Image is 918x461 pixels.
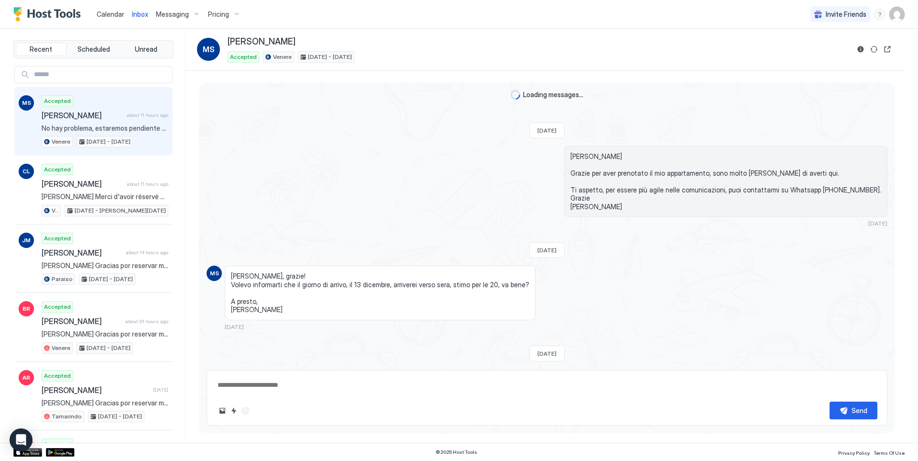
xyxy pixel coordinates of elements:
button: Recent [16,43,66,56]
span: CL [22,167,30,176]
span: [DATE] [225,323,244,330]
span: [DATE] [153,387,168,393]
span: No hay problema, estaremos pendiente a tu llegada [42,124,168,133]
span: [PERSON_NAME] [42,316,121,326]
span: [DATE] [537,247,557,254]
span: [PERSON_NAME] [228,36,295,47]
span: [DATE] [537,350,557,357]
span: [PERSON_NAME] Gracias por reservar mi apartamento, estoy encantada de teneros por aquí. Te estaré... [42,399,168,407]
span: Invite Friends [826,10,866,19]
span: Recent [30,45,52,54]
div: tab-group [13,40,174,58]
div: Open Intercom Messenger [10,428,33,451]
span: [PERSON_NAME] Gracias por reservar mi apartamento, estoy encantada de teneros por aquí. Te estaré... [42,330,168,338]
span: [PERSON_NAME] [42,179,123,189]
span: MS [22,99,31,107]
span: Venere [273,53,292,61]
button: Unread [120,43,171,56]
span: Accepted [44,303,71,311]
a: Inbox [132,9,148,19]
span: Accepted [44,234,71,243]
span: Accepted [44,371,71,380]
span: AR [22,373,30,382]
div: loading [511,90,520,100]
span: Tamarindo [52,412,82,421]
span: [PERSON_NAME] Merci d'avoir réservé mon appartement, je suis [PERSON_NAME] de vous avoir ici. Je ... [42,192,168,201]
span: [PERSON_NAME] [42,385,149,395]
button: Upload image [217,405,228,416]
span: about 24 hours ago [125,318,168,325]
span: Venere [52,137,70,146]
span: Unread [135,45,157,54]
span: Terms Of Use [874,450,905,456]
span: © 2025 Host Tools [436,449,477,455]
button: Reservation information [855,44,866,55]
span: Messaging [156,10,189,19]
span: Venere [52,206,58,215]
span: Scheduled [77,45,110,54]
button: Quick reply [228,405,240,416]
a: App Store [13,448,42,457]
span: Calendar [97,10,124,18]
span: [DATE] - [DATE] [87,137,131,146]
button: Send [830,402,877,419]
span: [DATE] [537,127,557,134]
span: Accepted [44,440,71,449]
span: [DATE] [868,220,887,227]
div: Send [852,405,867,416]
span: [PERSON_NAME], grazie! Volevo informarti che il giorno di arrivo, il 13 dicembre, arriverei verso... [231,272,529,314]
button: Scheduled [68,43,119,56]
span: about 11 hours ago [127,181,168,187]
span: Accepted [230,53,257,61]
span: [DATE] - [DATE] [308,53,352,61]
span: [PERSON_NAME] [42,248,122,258]
span: [DATE] - [DATE] [98,412,142,421]
a: Calendar [97,9,124,19]
a: Terms Of Use [874,447,905,457]
span: [DATE] - [DATE] [89,275,133,283]
span: MS [210,269,219,278]
span: [PERSON_NAME] [42,111,123,120]
div: menu [874,9,885,20]
span: about 14 hours ago [126,249,168,256]
span: Privacy Policy [838,450,870,456]
span: Venere [52,344,70,352]
input: Input Field [30,67,172,83]
span: about 11 hours ago [127,112,168,118]
span: [DATE] - [DATE] [87,344,131,352]
span: [PERSON_NAME] Gracias por reservar mi apartamento, estoy encantada de teneros por aquí. Te estaré... [42,261,168,270]
span: MS [203,44,215,55]
span: [PERSON_NAME] Grazie per aver prenotato il mio appartamento, sono molto [PERSON_NAME] di averti q... [570,152,881,211]
a: Host Tools Logo [13,7,85,22]
span: Paraiso [52,275,73,283]
button: Open reservation [882,44,893,55]
span: [DATE] - [PERSON_NAME][DATE] [75,206,166,215]
button: Sync reservation [868,44,880,55]
span: Pricing [208,10,229,19]
a: Privacy Policy [838,447,870,457]
span: Loading messages... [523,90,583,99]
span: JM [22,236,31,245]
span: Inbox [132,10,148,18]
span: BR [22,304,30,313]
a: Google Play Store [46,448,75,457]
div: User profile [889,7,905,22]
span: Accepted [44,165,71,174]
span: Accepted [44,97,71,105]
